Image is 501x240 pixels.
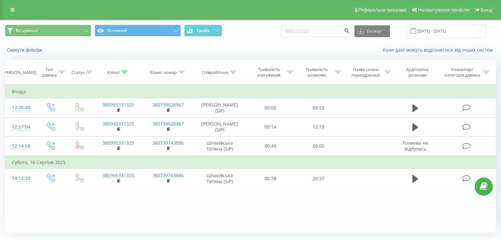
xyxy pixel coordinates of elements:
a: Коли дані можуть відрізнятися вiд інших систем [383,47,496,53]
a: 380995331325 [102,102,134,108]
span: Налаштування профілю [418,7,469,12]
td: 00:00 [294,136,342,156]
div: Співробітник [202,70,229,75]
td: [PERSON_NAME] (SIP) [193,98,247,117]
a: 380995331325 [102,172,134,179]
td: Субота, 16 Серпня 2025 [5,156,496,169]
div: Тривалість очікування [253,67,286,78]
span: Вихід [481,7,492,12]
button: Основний [95,25,181,36]
a: 380995331325 [102,121,134,127]
span: Всі дзвінки [16,28,38,33]
td: 20:37 [294,169,342,188]
div: Клієнт [107,70,120,75]
a: 380739743886 [152,140,184,146]
div: Тип дзвінка [42,67,57,78]
div: [PERSON_NAME] [3,70,36,75]
div: 12:14:58 [12,140,29,153]
td: 00:46 [247,136,294,156]
div: Коментар/категорія дзвінка [443,67,482,78]
div: 14:12:29 [12,172,29,185]
td: Шпаківська Тетяна (SIP) [193,136,247,156]
a: 380739028967 [152,102,184,108]
a: 380739028967 [152,121,184,127]
button: Експорт [354,25,390,37]
button: Всі дзвінки [5,25,91,36]
span: Розмова не відбулась [403,140,428,152]
div: Тривалість розмови [300,67,333,78]
a: 380739743886 [152,172,184,179]
button: Скинути фільтри [5,47,46,53]
td: Шпаківська Тетяна (SIP) [193,169,247,188]
div: Назва схеми переадресації [348,67,383,78]
td: [PERSON_NAME] (SIP) [193,117,247,136]
td: 12:18 [294,117,342,136]
div: Статус [71,70,85,75]
td: 00:14 [247,117,294,136]
td: 09:52 [294,98,342,117]
div: 13:08:48 [12,101,29,114]
button: Графік [184,25,222,36]
span: Реферальна програма [358,7,407,12]
input: Пошук за номером [281,25,351,37]
td: 00:38 [247,169,294,188]
td: Вчора [5,85,496,98]
div: Бізнес номер [150,70,177,75]
td: 00:06 [247,98,294,117]
a: 380995331325 [102,140,134,146]
div: 12:57:04 [12,121,29,133]
div: Аудіозапис розмови [398,67,437,78]
span: Графік [197,28,210,33]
